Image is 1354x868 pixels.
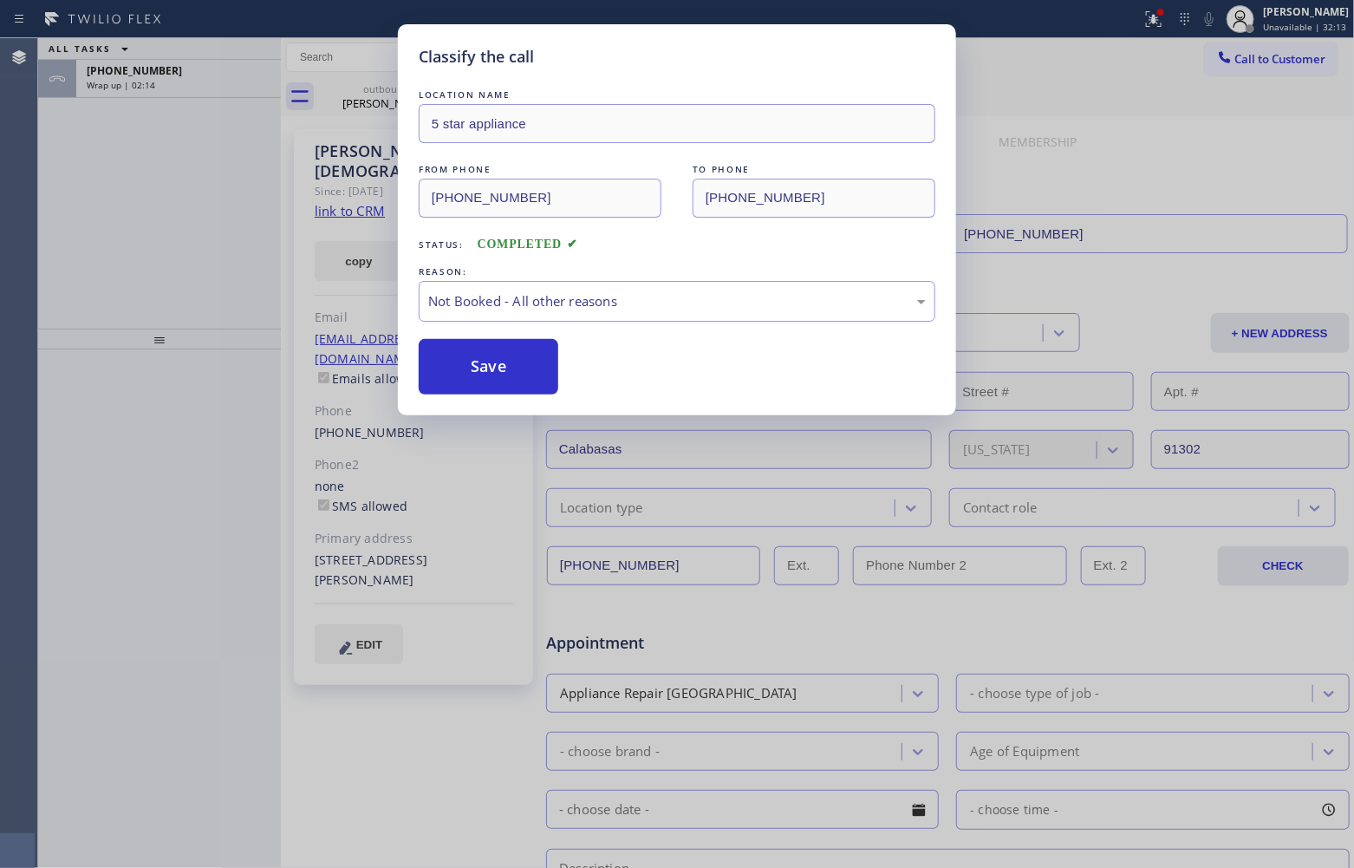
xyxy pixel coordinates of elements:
h5: Classify the call [419,45,534,69]
div: REASON: [419,263,935,281]
div: TO PHONE [693,160,935,179]
div: Not Booked - All other reasons [428,291,926,311]
input: To phone [693,179,935,218]
span: COMPLETED [478,238,578,251]
div: FROM PHONE [419,160,661,179]
input: From phone [419,179,661,218]
span: Status: [419,238,464,251]
button: Save [419,339,558,395]
div: LOCATION NAME [419,86,935,104]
